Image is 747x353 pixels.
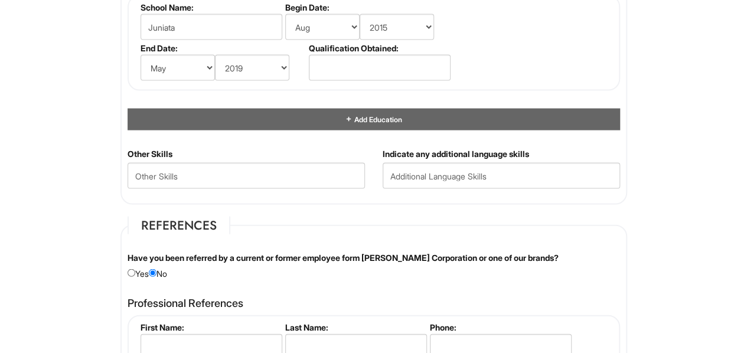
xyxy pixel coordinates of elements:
span: Add Education [353,115,402,124]
legend: References [128,217,230,234]
label: Phone: [430,322,570,332]
label: Have you been referred by a current or former employee form [PERSON_NAME] Corporation or one of o... [128,252,559,264]
label: First Name: [141,322,280,332]
label: Qualification Obtained: [309,43,449,53]
label: Indicate any additional language skills [383,148,529,160]
h4: Professional References [128,298,620,309]
label: Other Skills [128,148,172,160]
a: Add Education [345,115,402,124]
input: Additional Language Skills [383,163,620,189]
label: Begin Date: [285,2,449,12]
label: Last Name: [285,322,425,332]
label: School Name: [141,2,280,12]
label: End Date: [141,43,304,53]
div: Yes No [119,252,629,280]
input: Other Skills [128,163,365,189]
